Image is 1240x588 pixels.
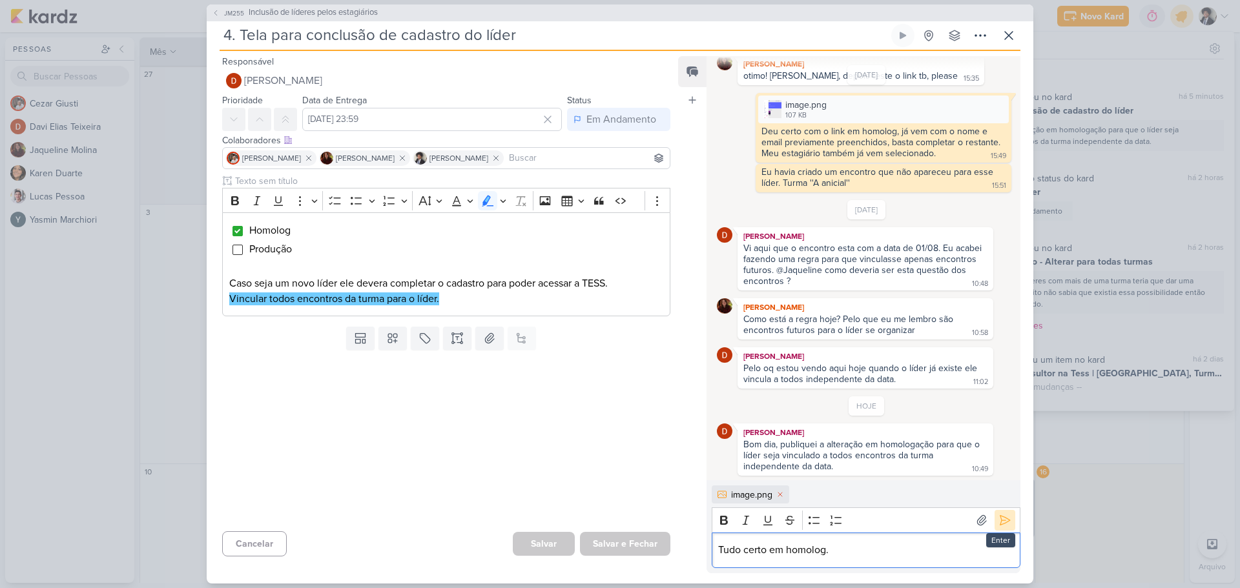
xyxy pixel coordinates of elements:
div: image.png [731,488,772,502]
input: Kard Sem Título [220,24,889,47]
div: Editor editing area: main [712,532,1020,568]
div: Vi aqui que o encontro esta com a data de 01/08. Eu acabei fazendo uma regra para que vinculasse ... [743,243,984,287]
div: Eu havia criado um encontro que não apareceu para esse líder. Turma ''A anicial'' [761,167,996,188]
div: Como está a regra hoje? Pelo que eu me lembro são encontros futuros para o líder se organizar [743,314,956,336]
div: [PERSON_NAME] [740,301,991,314]
div: 107 KB [785,110,827,121]
div: Ligar relógio [898,30,908,41]
label: Responsável [222,56,274,67]
button: Em Andamento [567,108,670,131]
div: [PERSON_NAME] [740,350,991,363]
div: Bom dia, publiquei a alteração em homologação para que o líder seja vinculado a todos encontros d... [743,439,982,472]
div: Editor toolbar [222,188,670,213]
input: Select a date [302,108,562,131]
div: 15:35 [964,74,979,84]
label: Status [567,95,592,106]
div: Em Andamento [586,112,656,127]
div: 11:02 [973,377,988,387]
div: [PERSON_NAME] [740,426,991,439]
p: Caso seja um novo líder ele devera completar o cadastro para poder acessar a TESS. [229,276,663,291]
div: Deu certo com o link em homolog, já vem com o nome e email previamente preenchidos, basta complet... [761,126,1003,159]
div: image.png [758,96,1009,123]
div: [PERSON_NAME] [740,230,991,243]
img: Jaqueline Molina [320,152,333,165]
mark: Vincular todos encontros da turma para o líder. [229,292,439,305]
img: OdLvtRm2FSUqZffHpWV5IoVExJIVSliBCkEaLLgc.png [763,100,781,118]
img: Davi Elias Teixeira [717,347,732,363]
span: Homolog [249,224,291,237]
div: Editor editing area: main [222,212,670,316]
img: Jaqueline Molina [717,298,732,314]
img: Davi Elias Teixeira [226,73,242,88]
input: Buscar [506,150,667,166]
img: Cezar Giusti [227,152,240,165]
img: Pedro Luahn Simões [414,152,427,165]
input: Texto sem título [232,174,670,188]
div: 10:49 [972,464,988,474]
div: Enter [986,533,1015,547]
p: Tudo certo em homolog. [718,542,1013,558]
span: Produção [249,243,292,256]
div: 15:49 [991,151,1006,161]
div: otimo! [PERSON_NAME], depois teste o link tb, please [743,70,958,81]
div: Pelo oq estou vendo aqui hoje quando o líder já existe ele vincula a todos independente da data. [743,363,980,385]
img: Davi Elias Teixeira [717,423,732,439]
div: Editor toolbar [712,507,1020,532]
img: Jaqueline Molina [717,55,732,70]
span: [PERSON_NAME] [336,152,395,164]
div: image.png [785,98,827,112]
span: [PERSON_NAME] [242,152,301,164]
button: [PERSON_NAME] [222,69,670,92]
div: 10:58 [972,328,988,338]
div: Colaboradores [222,134,670,147]
span: [PERSON_NAME] [429,152,488,164]
span: [PERSON_NAME] [244,73,322,88]
div: 10:48 [972,279,988,289]
button: Cancelar [222,531,287,556]
div: [PERSON_NAME] [740,57,982,70]
img: Davi Elias Teixeira [717,227,732,243]
label: Prioridade [222,95,263,106]
label: Data de Entrega [302,95,367,106]
div: 15:51 [992,181,1006,191]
